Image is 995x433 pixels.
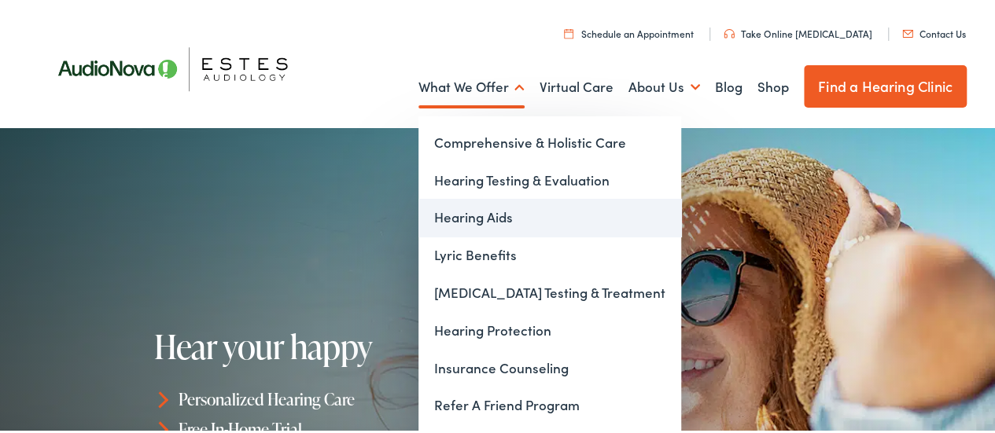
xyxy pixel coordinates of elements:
a: Hearing Testing & Evaluation [418,160,681,197]
h1: Hear your happy [154,326,503,362]
img: utility icon [564,26,573,36]
a: Hearing Aids [418,196,681,234]
a: Comprehensive & Holistic Care [418,122,681,160]
a: Refer A Friend Program [418,384,681,422]
a: Hearing Protection [418,310,681,347]
a: Find a Hearing Clinic [804,63,967,105]
li: Personalized Hearing Care [154,382,503,412]
a: Schedule an Appointment [564,24,694,38]
a: Virtual Care [540,56,614,114]
a: [MEDICAL_DATA] Testing & Treatment [418,272,681,310]
a: Take Online [MEDICAL_DATA] [724,24,872,38]
a: Blog [715,56,743,114]
a: Shop [757,56,789,114]
a: Lyric Benefits [418,234,681,272]
img: utility icon [724,27,735,36]
a: Insurance Counseling [418,347,681,385]
a: Contact Us [902,24,966,38]
a: About Us [628,56,700,114]
img: utility icon [902,28,913,35]
a: What We Offer [418,56,525,114]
